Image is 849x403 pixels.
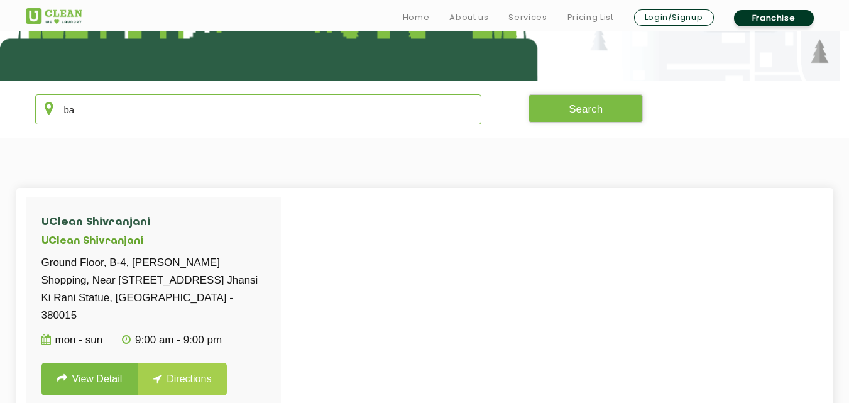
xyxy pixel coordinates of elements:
[508,10,547,25] a: Services
[41,236,265,248] h5: UClean Shivranjani
[41,254,265,324] p: Ground Floor, B-4, [PERSON_NAME] Shopping, Near [STREET_ADDRESS] Jhansi Ki Rani Statue, [GEOGRAPH...
[567,10,614,25] a: Pricing List
[634,9,714,26] a: Login/Signup
[35,94,482,124] input: Enter city/area/pin Code
[529,94,643,123] button: Search
[403,10,430,25] a: Home
[41,363,138,395] a: View Detail
[122,331,222,349] p: 9:00 AM - 9:00 PM
[734,10,814,26] a: Franchise
[26,8,82,24] img: UClean Laundry and Dry Cleaning
[41,331,103,349] p: Mon - Sun
[138,363,227,395] a: Directions
[449,10,488,25] a: About us
[41,216,265,229] h4: UClean Shivranjani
